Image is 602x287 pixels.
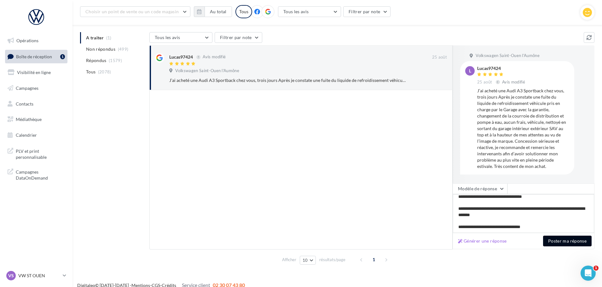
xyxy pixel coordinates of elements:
span: Afficher [282,257,296,263]
span: Campagnes DataOnDemand [16,168,65,181]
a: Boîte de réception1 [4,50,69,63]
button: Au total [205,6,232,17]
div: Lucas97424 [169,54,193,60]
span: Choisir un point de vente ou un code magasin [85,9,179,14]
button: 10 [300,256,316,265]
button: Modèle de réponse [453,183,507,194]
div: J’ai acheté une Audi A3 Sportback chez vous, trois jours Après je constate une fuite du liquide d... [169,77,406,83]
button: Tous les avis [149,32,212,43]
span: 1 [369,255,379,265]
button: Au total [194,6,232,17]
a: PLV et print personnalisable [4,144,69,163]
span: Volkswagen Saint-Ouen l'Aumône [175,68,239,74]
span: Tous les avis [155,35,180,40]
button: Poster ma réponse [543,236,592,246]
p: VW ST OUEN [18,273,60,279]
a: Médiathèque [4,113,69,126]
span: 10 [303,258,308,263]
span: Avis modifié [502,79,525,84]
span: Tous [86,69,96,75]
a: VS VW ST OUEN [5,270,67,282]
div: J’ai acheté une Audi A3 Sportback chez vous, trois jours Après je constate une fuite du liquide d... [477,88,569,169]
span: Volkswagen Saint-Ouen l'Aumône [476,53,540,59]
span: Campagnes [16,85,38,91]
span: Contacts [16,101,33,106]
span: (499) [118,47,129,52]
span: VS [8,273,14,279]
span: 25 août [477,79,492,85]
span: Calendrier [16,132,37,138]
span: Boîte de réception [16,54,52,59]
a: Contacts [4,97,69,111]
div: Lucas97424 [477,66,526,71]
button: Filtrer par note [343,6,391,17]
span: (2078) [98,69,111,74]
span: (1579) [109,58,122,63]
a: Opérations [4,34,69,47]
span: résultats/page [319,257,345,263]
button: Filtrer par note [215,32,262,43]
span: Médiathèque [16,117,42,122]
iframe: Intercom live chat [581,266,596,281]
a: Visibilité en ligne [4,66,69,79]
span: Opérations [16,38,38,43]
div: Tous [235,5,252,18]
span: 25 août [432,55,447,60]
button: Tous les avis [278,6,341,17]
button: Générer une réponse [455,237,509,245]
div: 1 [60,54,65,59]
button: Choisir un point de vente ou un code magasin [80,6,190,17]
span: Tous les avis [283,9,309,14]
a: Calendrier [4,129,69,142]
span: Visibilité en ligne [17,70,51,75]
span: Non répondus [86,46,115,52]
span: PLV et print personnalisable [16,147,65,160]
a: Campagnes DataOnDemand [4,165,69,184]
span: 1 [593,266,599,271]
span: Répondus [86,57,107,64]
span: Avis modifié [203,55,226,60]
span: L [469,68,471,74]
a: Campagnes [4,82,69,95]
